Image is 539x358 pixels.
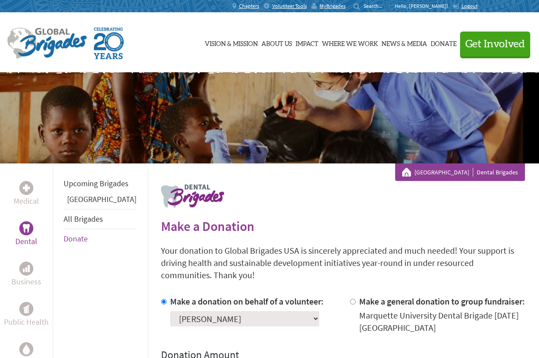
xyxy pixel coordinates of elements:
a: News & Media [382,21,427,64]
div: Public Health [19,302,33,316]
p: Dental [15,235,37,248]
label: Make a donation on behalf of a volunteer: [170,296,324,307]
div: Marquette University Dental Brigade [DATE] [GEOGRAPHIC_DATA] [359,309,525,334]
li: Panama [64,193,136,209]
a: [GEOGRAPHIC_DATA] [67,194,136,204]
label: Make a general donation to group fundraiser: [359,296,525,307]
img: logo-dental.png [161,184,224,208]
span: MyBrigades [320,3,346,10]
a: All Brigades [64,214,103,224]
a: Donate [64,234,88,244]
h2: Make a Donation [161,218,525,234]
a: Impact [296,21,318,64]
p: Your donation to Global Brigades USA is sincerely appreciated and much needed! Your support is dr... [161,245,525,281]
p: Public Health [4,316,49,328]
li: All Brigades [64,209,136,229]
img: Dental [23,224,30,232]
p: Business [11,276,41,288]
a: MedicalMedical [14,181,39,207]
span: Logout [461,3,478,9]
button: Get Involved [460,32,530,57]
div: Dental [19,221,33,235]
span: Get Involved [465,39,525,50]
a: [GEOGRAPHIC_DATA] [414,168,473,177]
p: Medical [14,195,39,207]
a: About Us [261,21,292,64]
p: Hello, [PERSON_NAME]! [395,3,452,10]
span: Chapters [239,3,259,10]
a: Upcoming Brigades [64,178,129,188]
img: Global Brigades Celebrating 20 Years [94,28,124,59]
div: Medical [19,181,33,195]
img: Public Health [23,305,30,313]
a: BusinessBusiness [11,262,41,288]
a: DentalDental [15,221,37,248]
input: Search... [364,3,389,9]
span: Volunteer Tools [272,3,307,10]
img: Business [23,265,30,272]
div: Dental Brigades [402,168,518,177]
img: Water [23,344,30,354]
a: Logout [452,3,478,10]
img: Medical [23,184,30,191]
a: Donate [431,21,457,64]
li: Upcoming Brigades [64,174,136,193]
a: Public HealthPublic Health [4,302,49,328]
a: Where We Work [322,21,378,64]
a: Vision & Mission [205,21,258,64]
div: Water [19,342,33,356]
img: Global Brigades Logo [7,28,87,59]
div: Business [19,262,33,276]
li: Donate [64,229,136,248]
